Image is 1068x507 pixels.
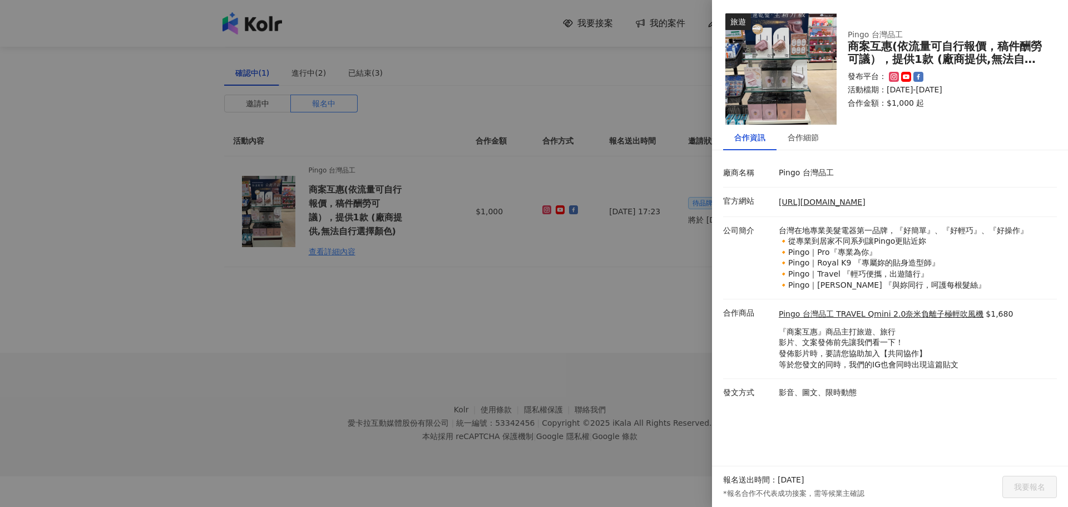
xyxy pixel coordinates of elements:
p: Pingo 台灣品工 [779,168,1051,179]
button: 我要報名 [1002,476,1057,498]
div: 合作資訊 [734,131,765,144]
div: Pingo 台灣品工 [848,29,1044,41]
p: 發文方式 [723,387,773,398]
p: 合作金額： $1,000 起 [848,98,1044,109]
a: Pingo 台灣品工 TRAVEL Qmini 2.0奈米負離子極輕吹風機 [779,309,983,320]
p: 活動檔期：[DATE]-[DATE] [848,85,1044,96]
p: *報名合作不代表成功接案，需等候業主確認 [723,489,864,499]
p: 影音、圖文、限時動態 [779,387,1051,398]
p: 『商案互惠』商品主打旅遊、旅行 影片、文案發佈前先讓我們看一下！ 發佈影片時，要請您協助加入【共同協作】 等於您發文的同時，我們的IG也會同時出現這篇貼文 [779,327,1013,370]
div: 合作細節 [788,131,819,144]
p: 台灣在地專業美髮電器第一品牌，『好簡單』、『好輕巧』、『好操作』 🔸從專業到居家不同系列讓Pingo更貼近妳 🔸Pingo｜Pro『專業為你』 🔸Pingo｜Royal K9 『專屬妳的貼身造型... [779,225,1051,291]
p: 公司簡介 [723,225,773,237]
p: 合作商品 [723,308,773,319]
div: 旅遊 [725,13,751,30]
p: 官方網站 [723,196,773,207]
img: Pingo 台灣品工 TRAVEL Qmini 2.0奈米負離子極輕吹風機 [725,13,837,125]
p: $1,680 [986,309,1013,320]
div: 商案互惠(依流量可自行報價，稿件酬勞可議），提供1款 (廠商提供,無法自行選擇顏色) [848,40,1044,66]
p: 廠商名稱 [723,168,773,179]
p: 報名送出時間：[DATE] [723,475,804,486]
p: 發布平台： [848,71,887,82]
a: [URL][DOMAIN_NAME] [779,198,866,206]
